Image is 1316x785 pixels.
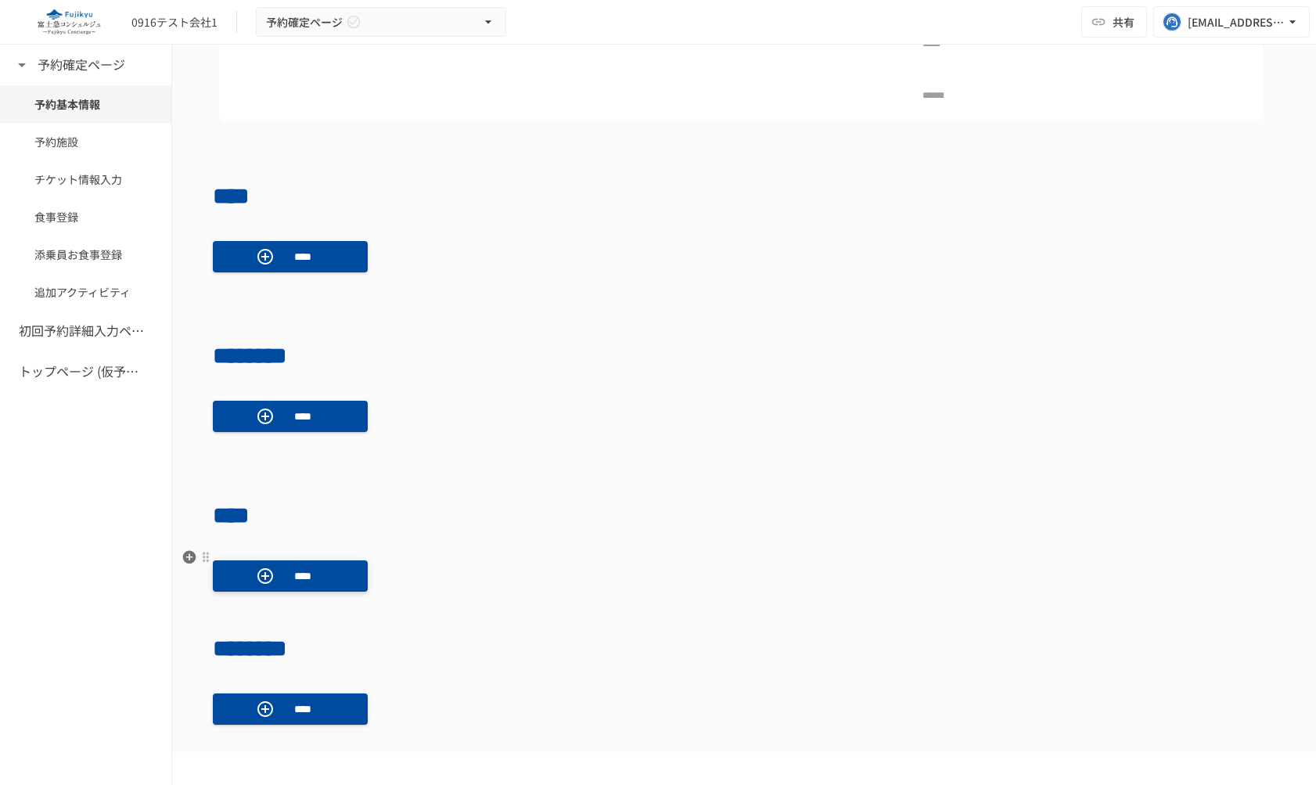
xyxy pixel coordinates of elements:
[266,13,343,32] span: 予約確定ページ
[1188,13,1285,32] div: [EMAIL_ADDRESS][DOMAIN_NAME]
[19,362,144,382] h6: トップページ (仮予約一覧)
[1153,6,1310,38] button: [EMAIL_ADDRESS][DOMAIN_NAME]
[256,7,506,38] button: 予約確定ページ
[19,321,144,341] h6: 初回予約詳細入力ページ
[34,283,137,301] span: 追加アクティビティ
[1113,13,1134,31] span: 共有
[34,171,137,188] span: チケット情報入力
[34,133,137,150] span: 予約施設
[19,9,119,34] img: eQeGXtYPV2fEKIA3pizDiVdzO5gJTl2ahLbsPaD2E4R
[131,14,218,31] div: 0916テスト会社1
[34,95,137,113] span: 予約基本情報
[34,246,137,263] span: 添乗員お食事登録
[1081,6,1147,38] button: 共有
[34,208,137,225] span: 食事登録
[38,55,125,75] h6: 予約確定ページ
